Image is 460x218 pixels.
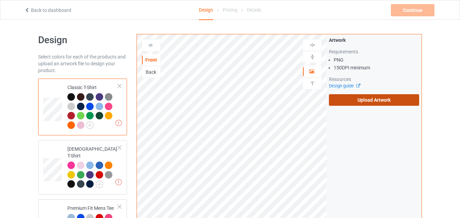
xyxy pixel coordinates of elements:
[223,0,237,19] div: Pricing
[329,94,419,106] label: Upload Artwork
[309,80,316,87] img: svg%3E%0A
[38,53,127,74] div: Select colors for each of the products and upload an artwork file to design your product.
[38,34,127,46] h1: Design
[142,69,160,76] div: Back
[199,0,213,20] div: Design
[329,83,360,88] a: Design guide
[309,54,316,60] img: svg%3E%0A
[247,0,261,19] div: Details
[38,79,127,135] div: Classic T-Shirt
[115,179,122,185] img: exclamation icon
[329,37,419,44] div: Artwork
[329,76,419,83] div: Resources
[96,181,103,188] img: svg+xml;base64,PD94bWwgdmVyc2lvbj0iMS4wIiBlbmNvZGluZz0iVVRGLTgiPz4KPHN2ZyB3aWR0aD0iMjJweCIgaGVpZ2...
[334,64,419,71] li: 150 DPI minimum
[329,48,419,55] div: Requirements
[38,140,127,195] div: [DEMOGRAPHIC_DATA] T-Shirt
[67,84,118,128] div: Classic T-Shirt
[115,120,122,126] img: exclamation icon
[334,56,419,63] li: PNG
[24,7,71,13] a: Back to dashboard
[86,121,94,129] img: svg+xml;base64,PD94bWwgdmVyc2lvbj0iMS4wIiBlbmNvZGluZz0iVVRGLTgiPz4KPHN2ZyB3aWR0aD0iMjJweCIgaGVpZ2...
[142,56,160,63] div: Front
[105,93,112,101] img: heather_texture.png
[309,42,316,48] img: svg%3E%0A
[67,146,118,187] div: [DEMOGRAPHIC_DATA] T-Shirt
